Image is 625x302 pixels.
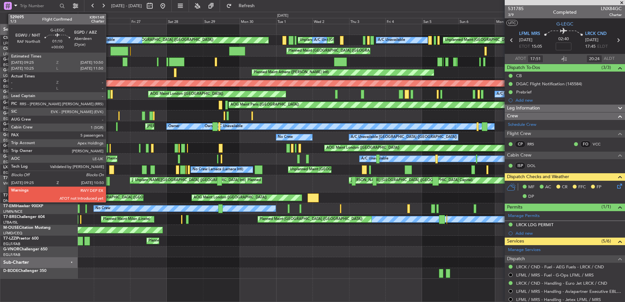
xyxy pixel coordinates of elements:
div: A/C Unavailable [GEOGRAPHIC_DATA] ([GEOGRAPHIC_DATA]) [351,132,457,142]
a: EGGW/LTN [3,95,23,100]
div: Wed 2 [312,18,349,24]
div: Sun 29 [203,18,240,24]
div: A/C Unavailable [215,122,243,131]
div: A/C Unavailable [314,35,341,45]
div: Thu 26 [94,18,130,24]
div: Mon 30 [240,18,276,24]
span: DP [528,193,534,200]
span: 3/9 [508,12,524,18]
a: G-ENRGPraetor 600 [3,101,41,105]
input: Trip Number [20,1,58,11]
div: No Crew [278,132,293,142]
a: G-GARECessna Citation XLS+ [3,111,57,115]
span: Cabin Crew [507,152,532,159]
div: DGAC Flight Notification (145584) [516,81,582,87]
span: T7-N1960 [3,193,22,197]
div: AOG Maint London ([GEOGRAPHIC_DATA]) [326,143,399,153]
span: AC [545,184,551,191]
div: Thu 3 [349,18,386,24]
span: G-VNOR [3,247,19,251]
span: T7-EMI [3,204,16,208]
span: G-GAAL [3,122,18,126]
span: CS-JHH [3,47,17,51]
div: Planned Maint [GEOGRAPHIC_DATA] ([GEOGRAPHIC_DATA]) [110,35,213,45]
a: Manage Permits [508,213,540,219]
a: EGGW/LTN [3,170,23,175]
span: Flight Crew [507,130,531,138]
div: LRCK LDG PERMIT [516,222,553,227]
div: AOG Maint London ([GEOGRAPHIC_DATA]) [150,89,223,99]
div: [PERSON_NAME][GEOGRAPHIC_DATA] ([GEOGRAPHIC_DATA] Intl) [132,176,246,185]
div: Prebrief [516,89,532,95]
span: G-ENRG [3,101,19,105]
span: Leg Information [507,105,540,112]
a: EGGW/LTN [3,84,23,89]
div: Completed [553,9,577,16]
div: ISP [515,162,526,169]
a: T7-LZZIPraetor 600 [3,237,39,241]
a: LGAV/ATH [3,73,21,78]
span: G-LEGC [3,90,17,94]
a: LRCK / CND - Fuel - AEG Fuels - LRCK / CND [516,264,604,270]
a: G-SIRSCitation Excel [3,144,41,148]
span: G-JAGA [3,155,18,159]
span: Dispatch Checks and Weather [507,173,569,181]
a: G-FOMOGlobal 6000 [3,58,42,61]
a: LTBA/ISL [3,220,18,225]
span: All Aircraft [17,16,69,20]
a: VHHH/HKG [3,181,23,186]
div: CB [516,73,522,78]
div: CP [515,141,526,148]
span: Dispatch [507,255,525,263]
span: MF [528,184,534,191]
span: G-KGKG [3,79,19,83]
span: FP [597,184,601,191]
div: Owner [GEOGRAPHIC_DATA] ([GEOGRAPHIC_DATA]) [205,122,295,131]
span: 17:45 [585,43,596,50]
div: Planned Maint Athens ([PERSON_NAME] Intl) [254,68,329,77]
div: Add new [515,97,622,103]
span: T7-BRE [3,215,17,219]
div: Unplanned Maint [GEOGRAPHIC_DATA] ([GEOGRAPHIC_DATA]) [445,35,552,45]
div: A/C Unavailable [361,154,388,164]
div: AOG Maint London ([GEOGRAPHIC_DATA]) [194,193,267,203]
span: T7-FFI [3,176,15,180]
div: A/C Unavailable [GEOGRAPHIC_DATA] ([GEOGRAPHIC_DATA]) [497,89,603,99]
div: Planned Maint [GEOGRAPHIC_DATA] ([GEOGRAPHIC_DATA]) [247,176,350,185]
a: DNMM/LOS [3,198,24,203]
span: 02:40 [558,36,569,42]
div: Sun 6 [458,18,495,24]
div: Owner [168,122,179,131]
a: DOL [527,163,542,169]
a: T7-FFIFalcon 7X [3,176,33,180]
div: Mon 7 [495,18,532,24]
span: [DATE] [585,37,599,43]
a: EGLF/FAB [3,252,20,257]
button: All Aircraft [7,13,71,23]
span: LRCK CND [585,31,607,37]
a: VCC [593,141,607,147]
span: [DATE] [519,37,532,43]
a: G-LEGCLegacy 600 [3,90,38,94]
span: G-SPCY [3,68,17,72]
a: G-JAGAPhenom 300 [3,155,41,159]
div: FO [580,141,591,148]
div: [DATE] [277,13,288,19]
a: M-OUSECitation Mustang [3,226,51,230]
span: 15:05 [532,43,542,50]
a: D-BDDEChallenger 350 [3,269,46,273]
span: (3/3) [601,64,611,71]
div: Planned Maint [GEOGRAPHIC_DATA] ([GEOGRAPHIC_DATA]) [107,154,210,164]
div: [PERSON_NAME] ([GEOGRAPHIC_DATA]) [147,122,217,131]
span: LNX84GC [601,5,622,12]
div: Planned Maint Milan (Linate) [103,214,150,224]
span: CR [562,184,567,191]
a: CS-JHHGlobal 6000 [3,47,40,51]
span: T7-LZZI [3,237,17,241]
div: [DATE] [79,13,90,19]
span: FFC [578,184,586,191]
span: ELDT [597,43,608,50]
a: LFMN/NCE [3,209,23,214]
a: RRS [527,141,542,147]
span: (1/1) [601,203,611,210]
